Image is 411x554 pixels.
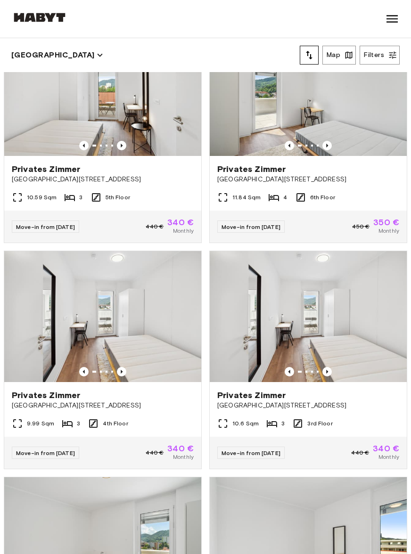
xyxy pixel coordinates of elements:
[146,448,164,457] span: 440 €
[209,251,407,470] a: Marketing picture of unit AT-21-001-053-02Previous imagePrevious imagePrivates Zimmer[GEOGRAPHIC_...
[173,453,194,461] span: Monthly
[378,453,399,461] span: Monthly
[11,13,68,22] img: Habyt
[167,444,194,453] span: 340 €
[117,141,126,150] button: Previous image
[12,175,194,184] span: [GEOGRAPHIC_DATA][STREET_ADDRESS]
[222,449,280,456] span: Move-in from [DATE]
[281,419,285,428] span: 3
[210,251,407,383] img: Marketing picture of unit AT-21-001-053-02
[79,367,89,376] button: Previous image
[283,193,287,202] span: 4
[217,163,286,175] span: Privates Zimmer
[27,193,57,202] span: 10.59 Sqm
[360,46,400,65] button: Filters
[285,367,294,376] button: Previous image
[79,193,82,202] span: 3
[173,227,194,235] span: Monthly
[300,46,319,65] button: tune
[322,141,332,150] button: Previous image
[285,141,294,150] button: Previous image
[217,390,286,401] span: Privates Zimmer
[209,24,407,243] a: Marketing picture of unit AT-21-001-113-02Previous imagePrevious imagePrivates Zimmer[GEOGRAPHIC_...
[310,193,335,202] span: 6th Floor
[322,367,332,376] button: Previous image
[222,223,280,230] span: Move-in from [DATE]
[217,401,399,410] span: [GEOGRAPHIC_DATA][STREET_ADDRESS]
[352,222,370,231] span: 450 €
[167,218,194,227] span: 340 €
[217,175,399,184] span: [GEOGRAPHIC_DATA][STREET_ADDRESS]
[103,419,128,428] span: 4th Floor
[117,367,126,376] button: Previous image
[4,251,202,470] a: Marketing picture of unit AT-21-001-076-02Previous imagePrevious imagePrivates Zimmer[GEOGRAPHIC_...
[146,222,164,231] span: 440 €
[11,49,103,62] button: [GEOGRAPHIC_DATA]
[12,401,194,410] span: [GEOGRAPHIC_DATA][STREET_ADDRESS]
[232,193,261,202] span: 11.84 Sqm
[232,419,259,428] span: 10.6 Sqm
[16,449,75,456] span: Move-in from [DATE]
[106,193,130,202] span: 5th Floor
[4,251,201,383] img: Marketing picture of unit AT-21-001-076-02
[378,227,399,235] span: Monthly
[210,24,407,156] img: Marketing picture of unit AT-21-001-113-02
[322,46,356,65] button: Map
[4,24,202,243] a: Marketing picture of unit AT-21-001-097-01Previous imagePrevious imagePrivates Zimmer[GEOGRAPHIC_...
[27,419,54,428] span: 9.99 Sqm
[16,223,75,230] span: Move-in from [DATE]
[307,419,332,428] span: 3rd Floor
[79,141,89,150] button: Previous image
[373,444,399,453] span: 340 €
[12,163,80,175] span: Privates Zimmer
[77,419,80,428] span: 3
[12,390,80,401] span: Privates Zimmer
[373,218,399,227] span: 350 €
[4,24,201,156] img: Marketing picture of unit AT-21-001-097-01
[351,448,369,457] span: 440 €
